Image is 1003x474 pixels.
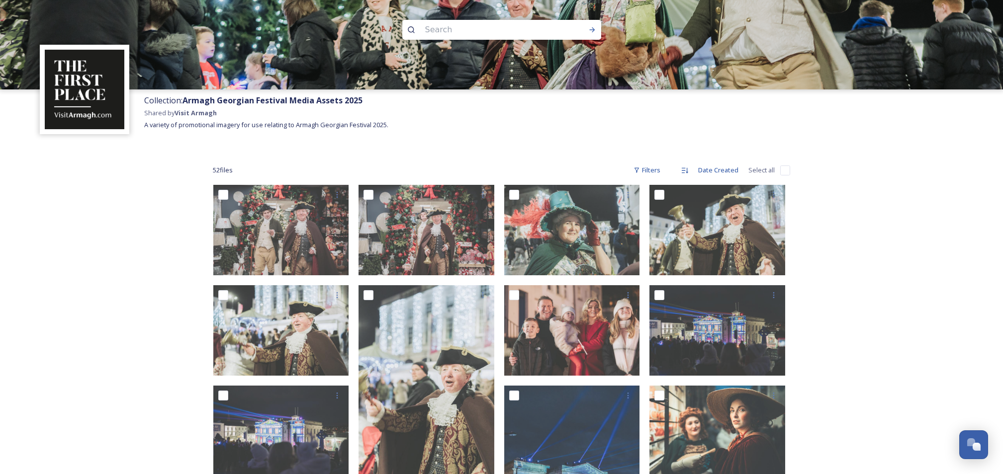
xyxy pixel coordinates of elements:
[359,185,494,275] img: ext_1743716510.466725_patrick@patrickhughesphoto.com-A7406619.jpg
[649,285,785,376] img: ext_1743716432.62609_patrick@patrickhughesphoto.com-A7406119.jpg
[504,185,640,275] img: ext_1743716505.265706_patrick@patrickhughesphoto.com-A7406595.jpg
[629,160,666,180] div: Filters
[749,165,775,175] span: Select all
[182,95,363,106] strong: Armagh Georgian Festival Media Assets 2025
[504,285,640,376] img: ext_1743716436.559342_patrick@patrickhughesphoto.com-A7406290.jpg
[144,108,217,117] span: Shared by
[45,50,124,129] img: THE-FIRST-PLACE-VISIT-ARMAGH.COM-BLACK.jpg
[694,160,744,180] div: Date Created
[649,185,785,275] img: ext_1743716481.86938_patrick@patrickhughesphoto.com-A7406504.jpg
[213,165,233,175] span: 52 file s
[213,185,349,275] img: ext_1743716516.299244_patrick@patrickhughesphoto.com-A7406652.jpg
[959,430,988,459] button: Open Chat
[175,108,217,117] strong: Visit Armagh
[213,285,349,376] img: ext_1743716475.75819_patrick@patrickhughesphoto.com-A7406460.jpg
[144,120,388,129] span: A variety of promotional imagery for use relating to Armagh Georgian Festival 2025.
[144,95,363,106] span: Collection:
[420,19,556,41] input: Search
